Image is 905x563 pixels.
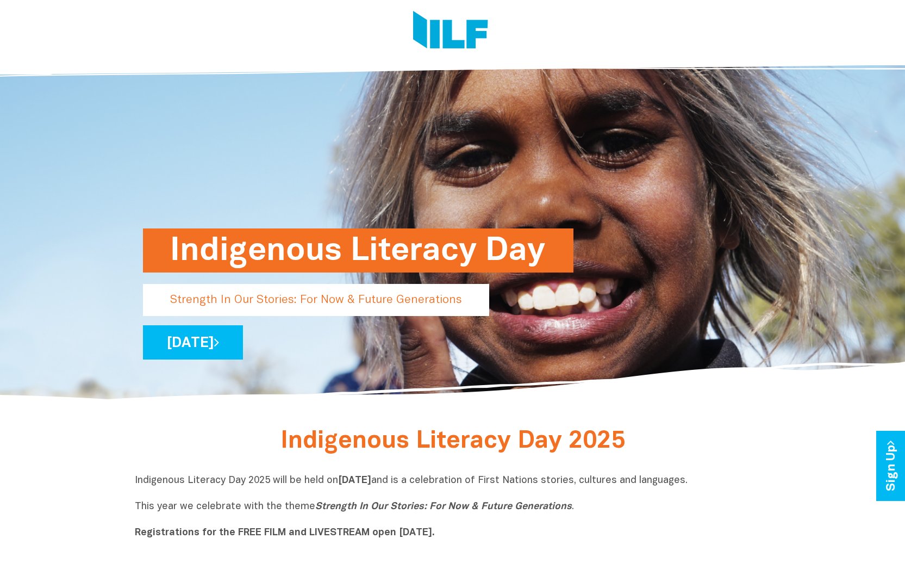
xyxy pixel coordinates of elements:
i: Strength In Our Stories: For Now & Future Generations [315,502,572,511]
b: Registrations for the FREE FILM and LIVESTREAM open [DATE]. [135,528,435,537]
span: Indigenous Literacy Day 2025 [280,430,625,453]
b: [DATE] [338,476,371,485]
p: Indigenous Literacy Day 2025 will be held on and is a celebration of First Nations stories, cultu... [135,474,771,540]
img: Logo [413,11,488,52]
h1: Indigenous Literacy Day [170,228,546,273]
a: [DATE] [143,325,243,360]
p: Strength In Our Stories: For Now & Future Generations [143,284,489,316]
